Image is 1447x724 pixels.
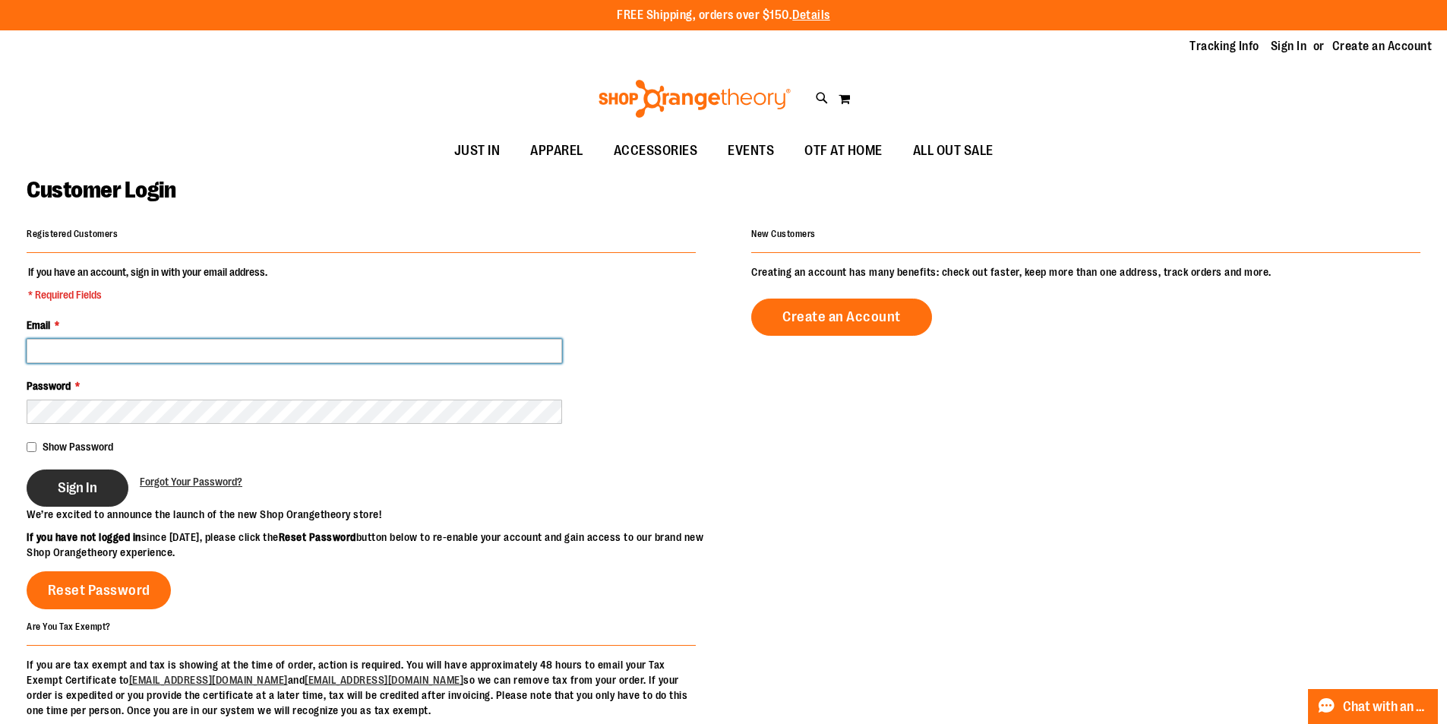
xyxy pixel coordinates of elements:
[530,134,583,168] span: APPAREL
[27,657,696,718] p: If you are tax exempt and tax is showing at the time of order, action is required. You will have ...
[58,479,97,496] span: Sign In
[27,571,171,609] a: Reset Password
[792,8,830,22] a: Details
[27,177,175,203] span: Customer Login
[43,441,113,453] span: Show Password
[782,308,901,325] span: Create an Account
[1271,38,1307,55] a: Sign In
[751,299,932,336] a: Create an Account
[454,134,501,168] span: JUST IN
[1343,700,1429,714] span: Chat with an Expert
[129,674,288,686] a: [EMAIL_ADDRESS][DOMAIN_NAME]
[1308,689,1439,724] button: Chat with an Expert
[27,229,118,239] strong: Registered Customers
[140,474,242,489] a: Forgot Your Password?
[751,229,816,239] strong: New Customers
[305,674,463,686] a: [EMAIL_ADDRESS][DOMAIN_NAME]
[27,507,724,522] p: We’re excited to announce the launch of the new Shop Orangetheory store!
[27,469,128,507] button: Sign In
[48,582,150,599] span: Reset Password
[27,531,141,543] strong: If you have not logged in
[751,264,1420,280] p: Creating an account has many benefits: check out faster, keep more than one address, track orders...
[27,380,71,392] span: Password
[614,134,698,168] span: ACCESSORIES
[140,476,242,488] span: Forgot Your Password?
[279,531,356,543] strong: Reset Password
[27,264,269,302] legend: If you have an account, sign in with your email address.
[28,287,267,302] span: * Required Fields
[27,621,111,631] strong: Are You Tax Exempt?
[728,134,774,168] span: EVENTS
[27,319,50,331] span: Email
[596,80,793,118] img: Shop Orangetheory
[27,530,724,560] p: since [DATE], please click the button below to re-enable your account and gain access to our bran...
[1190,38,1259,55] a: Tracking Info
[913,134,994,168] span: ALL OUT SALE
[1332,38,1433,55] a: Create an Account
[617,7,830,24] p: FREE Shipping, orders over $150.
[804,134,883,168] span: OTF AT HOME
